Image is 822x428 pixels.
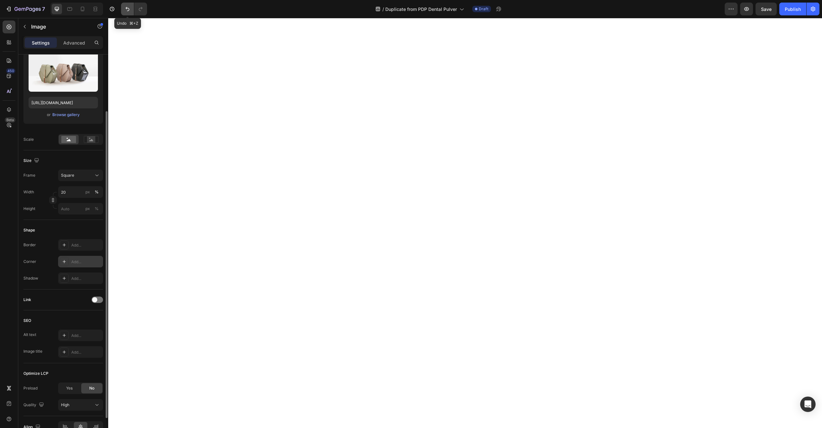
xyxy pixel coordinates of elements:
[89,385,94,391] span: No
[29,51,98,92] img: preview-image
[23,156,40,165] div: Size
[63,39,85,46] p: Advanced
[761,6,772,12] span: Save
[23,371,48,376] div: Optimize LCP
[5,117,15,122] div: Beta
[121,3,147,15] div: Undo/Redo
[800,397,816,412] div: Open Intercom Messenger
[58,399,103,411] button: High
[23,385,38,391] div: Preload
[756,3,777,15] button: Save
[61,172,74,178] span: Square
[23,297,31,303] div: Link
[23,227,35,233] div: Shape
[3,3,48,15] button: 7
[6,68,15,73] div: 450
[42,5,45,13] p: 7
[95,189,99,195] div: %
[23,401,45,409] div: Quality
[58,203,103,214] input: px%
[23,348,42,354] div: Image title
[71,349,101,355] div: Add...
[71,333,101,339] div: Add...
[23,172,35,178] label: Frame
[58,186,103,198] input: px%
[71,276,101,281] div: Add...
[85,206,90,212] div: px
[58,170,103,181] button: Square
[479,6,488,12] span: Draft
[84,188,92,196] button: %
[23,242,36,248] div: Border
[108,18,822,428] iframe: Design area
[47,111,51,119] span: or
[23,318,31,323] div: SEO
[785,6,801,13] div: Publish
[31,23,86,30] p: Image
[385,6,457,13] span: Duplicate from PDP Dental Pulver
[95,206,99,212] div: %
[23,137,34,142] div: Scale
[85,189,90,195] div: px
[71,259,101,265] div: Add...
[23,206,35,212] label: Height
[23,332,36,338] div: Alt text
[71,242,101,248] div: Add...
[32,39,50,46] p: Settings
[23,259,36,264] div: Corner
[23,189,34,195] label: Width
[61,402,69,407] span: High
[52,112,80,118] button: Browse gallery
[29,97,98,108] input: https://example.com/image.jpg
[84,205,92,213] button: %
[23,275,38,281] div: Shadow
[382,6,384,13] span: /
[779,3,806,15] button: Publish
[93,188,101,196] button: px
[93,205,101,213] button: px
[66,385,73,391] span: Yes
